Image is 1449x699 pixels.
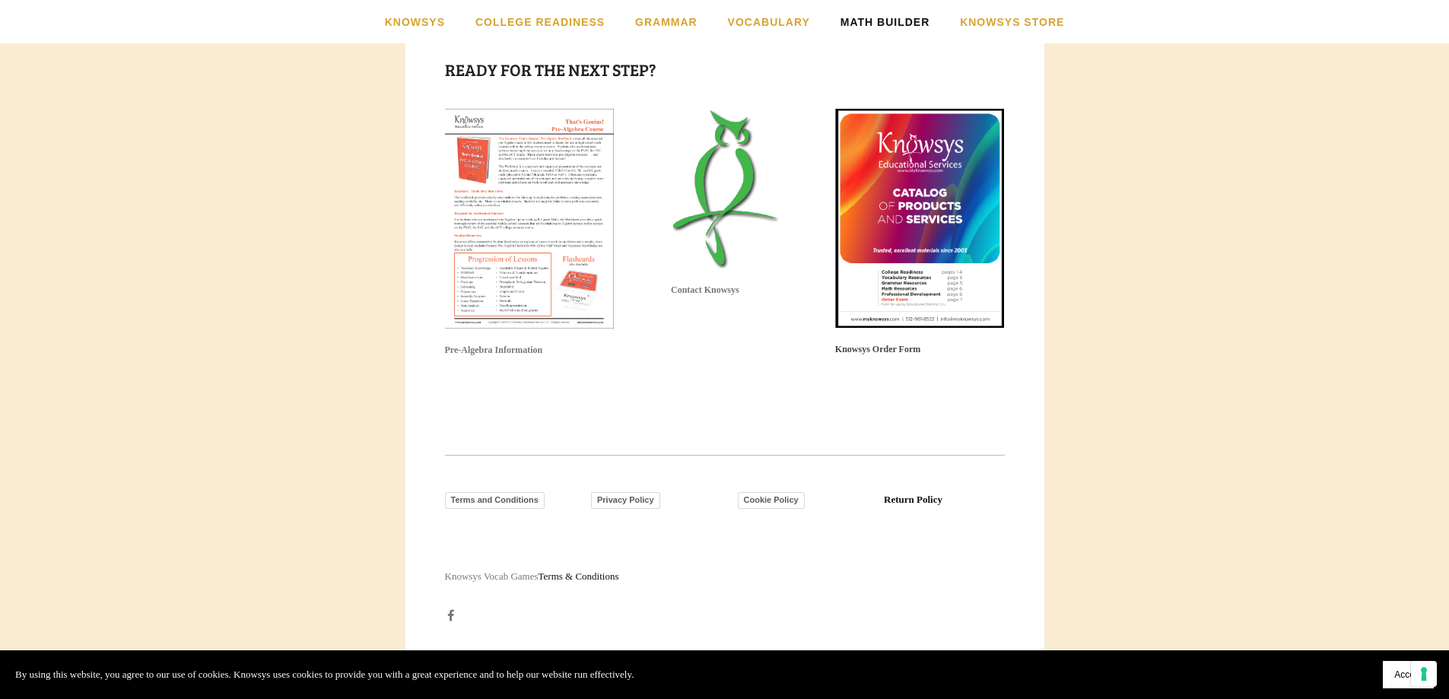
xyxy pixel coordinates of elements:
[1411,661,1437,687] button: Your consent preferences for tracking technologies
[445,56,1005,83] h1: Ready for the Next Step?
[1383,661,1434,688] button: Accept
[671,284,739,295] strong: Contact Knowsys
[835,344,920,354] a: Knowsys Order Form
[591,492,660,509] a: Privacy Policy
[445,345,543,355] strong: Pre-Algebra Information
[445,568,1005,585] p: Knowsys Vocab Games
[445,492,545,509] a: Terms and Conditions
[445,109,615,329] img: Pre-Algebra Information
[15,666,634,683] p: By using this website, you agree to our use of cookies. Knowsys uses cookies to provide you with ...
[738,492,805,509] a: Cookie Policy
[671,109,778,268] img: Contact Knowsys
[539,570,619,582] a: Terms & Conditions
[884,494,942,505] a: Return Policy
[1394,669,1422,680] span: Accept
